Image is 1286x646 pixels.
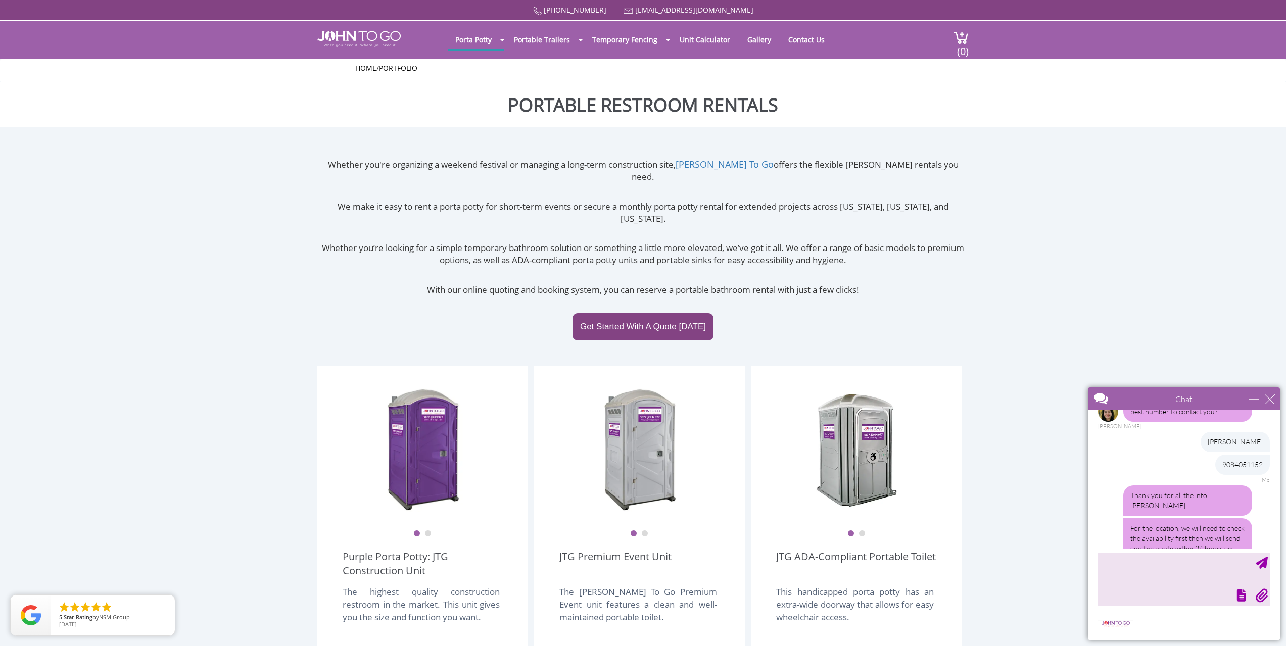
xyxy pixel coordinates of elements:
[676,158,774,170] a: [PERSON_NAME] To Go
[317,242,969,267] p: Whether you’re looking for a simple temporary bathroom solution or something a little more elevat...
[413,530,420,537] button: 1 of 2
[544,5,606,15] a: [PHONE_NUMBER]
[59,614,167,621] span: by
[847,530,854,537] button: 1 of 2
[317,31,401,47] img: JOHN to go
[954,31,969,44] img: cart a
[101,601,113,613] li: 
[776,585,933,634] div: This handicapped porta potty has an extra-wide doorway that allows for easy wheelchair access.
[672,30,738,49] a: Unit Calculator
[1082,381,1286,646] iframe: Live Chat Box
[776,550,936,578] a: JTG ADA-Compliant Portable Toilet
[585,30,665,49] a: Temporary Fencing
[448,30,499,49] a: Porta Potty
[506,30,578,49] a: Portable Trailers
[635,5,753,15] a: [EMAIL_ADDRESS][DOMAIN_NAME]
[379,63,417,73] a: Portfolio
[317,158,969,183] p: Whether you're organizing a weekend festival or managing a long-term construction site, offers th...
[740,30,779,49] a: Gallery
[58,601,70,613] li: 
[64,613,92,621] span: Star Rating
[559,585,717,634] div: The [PERSON_NAME] To Go Premium Event unit features a clean and well-maintained portable toilet.
[355,63,931,73] ul: /
[424,530,432,537] button: 2 of 2
[69,601,81,613] li: 
[317,201,969,225] p: We make it easy to rent a porta potty for short-term events or secure a monthly porta potty renta...
[90,601,102,613] li: 
[573,313,713,340] a: Get Started With A Quote [DATE]
[59,613,62,621] span: 5
[317,284,969,296] p: With our online quoting and booking system, you can reserve a portable bathroom rental with just ...
[816,386,897,512] img: ADA Handicapped Accessible Unit
[343,550,502,578] a: Purple Porta Potty: JTG Construction Unit
[641,530,648,537] button: 2 of 2
[79,601,91,613] li: 
[781,30,832,49] a: Contact Us
[99,613,130,621] span: NSM Group
[559,550,672,578] a: JTG Premium Event Unit
[59,620,77,628] span: [DATE]
[21,605,41,625] img: Review Rating
[624,8,633,14] img: Mail
[343,585,500,634] div: The highest quality construction restroom in the market. This unit gives you the size and functio...
[859,530,866,537] button: 2 of 2
[630,530,637,537] button: 1 of 2
[355,63,376,73] a: Home
[533,7,542,15] img: Call
[957,36,969,58] span: (0)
